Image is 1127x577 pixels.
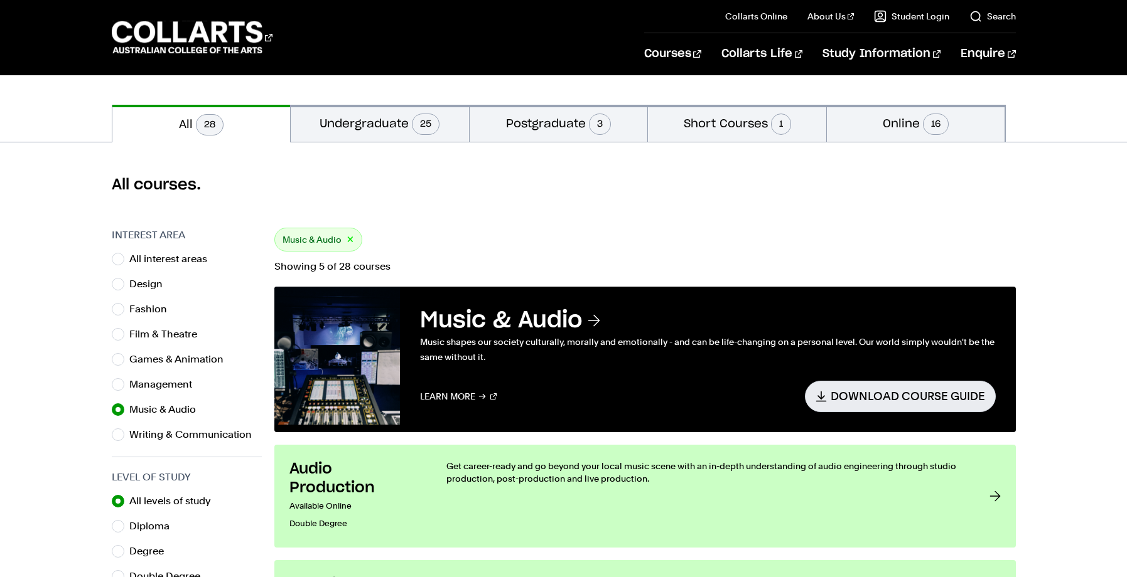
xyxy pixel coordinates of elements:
a: Search [969,10,1016,23]
label: Film & Theatre [129,326,207,343]
p: Showing 5 of 28 courses [274,262,1016,272]
label: Writing & Communication [129,426,262,443]
label: Fashion [129,300,177,318]
button: All28 [112,105,291,142]
label: Diploma [129,517,180,535]
span: 16 [923,114,949,135]
a: Audio Production Available OnlineDouble Degree Get career-ready and go beyond your local music sc... [274,445,1016,548]
label: Design [129,275,173,293]
a: Courses [644,33,701,75]
button: Online16 [827,105,1005,142]
h3: Interest Area [112,228,262,243]
h2: All courses. [112,175,1016,195]
span: 1 [771,114,791,135]
a: Study Information [822,33,941,75]
label: Games & Animation [129,351,234,368]
h3: Audio Production [289,460,421,497]
p: Available Online [289,497,421,515]
a: Student Login [874,10,949,23]
div: Music & Audio [274,228,362,251]
img: Music & Audio [274,287,400,425]
a: Learn More [420,381,497,411]
span: 25 [412,114,439,135]
span: 3 [589,114,611,135]
a: Collarts Online [725,10,787,23]
a: Download Course Guide [805,381,996,411]
p: Double Degree [289,515,421,532]
label: All interest areas [129,250,217,268]
a: About Us [807,10,854,23]
label: Music & Audio [129,401,206,418]
h3: Level of Study [112,470,262,485]
h3: Music & Audio [420,307,996,334]
button: × [347,233,354,247]
label: Management [129,376,202,393]
a: Collarts Life [721,33,802,75]
p: Music shapes our society culturally, morally and emotionally - and can be life-changing on a pers... [420,334,996,364]
span: 28 [196,114,224,135]
button: Undergraduate25 [291,105,469,142]
button: Short Courses1 [648,105,826,142]
button: Postgraduate3 [470,105,648,142]
label: All levels of study [129,492,221,510]
a: Enquire [961,33,1015,75]
label: Degree [129,543,174,560]
p: Get career-ready and go beyond your local music scene with an in-depth understanding of audio eng... [446,460,964,485]
div: Go to homepage [112,19,272,55]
